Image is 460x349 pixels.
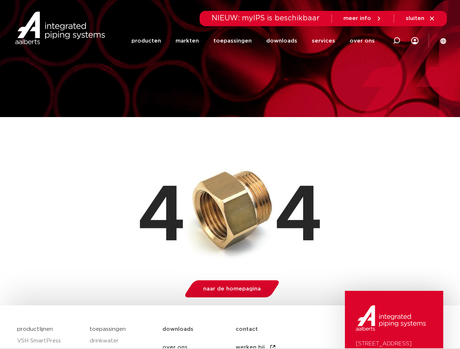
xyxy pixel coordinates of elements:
a: toepassingen [90,326,126,332]
a: producten [131,27,161,55]
nav: Menu [131,27,375,55]
a: downloads [162,320,236,338]
span: NIEUW: myIPS is beschikbaar [212,15,320,22]
a: services [312,27,335,55]
a: over ons [350,27,375,55]
a: meer info [343,15,382,22]
a: downloads [266,27,297,55]
a: toepassingen [213,27,252,55]
span: meer info [343,16,371,21]
a: drinkwater [90,335,155,347]
h1: Pagina niet gevonden [17,121,443,144]
a: markten [176,27,199,55]
a: VSH SmartPress [17,335,83,347]
a: naar de homepagina [183,280,281,297]
span: sluiten [406,16,424,21]
a: sluiten [406,15,435,22]
a: contact [236,320,309,338]
a: productlijnen [17,326,53,332]
span: naar de homepagina [203,286,261,292]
